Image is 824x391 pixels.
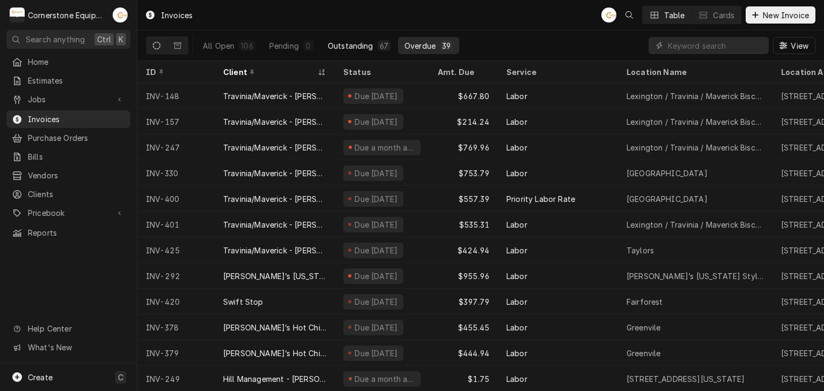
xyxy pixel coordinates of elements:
[137,186,215,212] div: INV-400
[354,373,416,385] div: Due a month ago
[97,34,111,45] span: Ctrl
[404,40,436,51] div: Overdue
[6,224,130,242] a: Reports
[137,340,215,366] div: INV-379
[506,219,527,230] div: Labor
[223,66,315,78] div: Client
[627,373,745,385] div: [STREET_ADDRESS][US_STATE]
[28,227,125,238] span: Reports
[223,373,326,385] div: Hill Management - [PERSON_NAME]
[28,323,124,334] span: Help Center
[223,296,263,307] div: Swift Stop
[137,237,215,263] div: INV-425
[6,53,130,71] a: Home
[627,270,764,282] div: [PERSON_NAME]’s [US_STATE] Style Pizza
[28,342,124,353] span: What's New
[203,40,234,51] div: All Open
[223,116,326,127] div: Travinia/Maverick - [PERSON_NAME]
[506,142,527,153] div: Labor
[354,142,416,153] div: Due a month ago
[429,160,498,186] div: $753.79
[429,109,498,134] div: $214.24
[223,219,326,230] div: Travinia/Maverick - [PERSON_NAME]
[429,289,498,314] div: $397.79
[668,37,763,54] input: Keyword search
[328,40,373,51] div: Outstanding
[118,372,123,383] span: C
[6,167,130,184] a: Vendors
[6,129,130,147] a: Purchase Orders
[442,40,451,51] div: 39
[627,168,708,179] div: [GEOGRAPHIC_DATA]
[438,66,487,78] div: Amt. Due
[28,170,125,181] span: Vendors
[627,348,660,359] div: Greenvile
[354,116,399,127] div: Due [DATE]
[627,116,764,127] div: Lexington / Travinia / Maverick Biscuit
[429,314,498,340] div: $455.45
[789,40,811,51] span: View
[137,134,215,160] div: INV-247
[6,320,130,337] a: Go to Help Center
[28,10,107,21] div: Cornerstone Equipment Repair, LLC
[137,289,215,314] div: INV-420
[354,296,399,307] div: Due [DATE]
[6,110,130,128] a: Invoices
[713,10,734,21] div: Cards
[627,142,764,153] div: Lexington / Travinia / Maverick Biscuit
[269,40,299,51] div: Pending
[6,30,130,49] button: Search anythingCtrlK
[113,7,128,22] div: AB
[601,7,616,22] div: Andrew Buigues's Avatar
[137,263,215,289] div: INV-292
[773,37,815,54] button: View
[506,168,527,179] div: Labor
[10,7,25,22] div: C
[601,7,616,22] div: AB
[113,7,128,22] div: Andrew Buigues's Avatar
[146,66,204,78] div: ID
[28,373,53,382] span: Create
[223,168,326,179] div: Travinia/Maverick - [PERSON_NAME]
[6,72,130,89] a: Estimates
[746,6,815,24] button: New Invoice
[354,219,399,230] div: Due [DATE]
[506,193,575,205] div: Priority Labor Rate
[429,237,498,263] div: $424.94
[28,189,125,200] span: Clients
[429,83,498,109] div: $667.80
[429,340,498,366] div: $444.94
[627,296,663,307] div: Fairforest
[354,348,399,359] div: Due [DATE]
[28,94,109,105] span: Jobs
[6,91,130,108] a: Go to Jobs
[506,116,527,127] div: Labor
[6,204,130,222] a: Go to Pricebook
[354,91,399,102] div: Due [DATE]
[621,6,638,24] button: Open search
[223,245,326,256] div: Travinia/Maverick - [PERSON_NAME]
[429,186,498,212] div: $557.39
[223,193,326,205] div: Travinia/Maverick - [PERSON_NAME]
[6,339,130,356] a: Go to What's New
[506,270,527,282] div: Labor
[354,245,399,256] div: Due [DATE]
[223,142,326,153] div: Travinia/Maverick - [PERSON_NAME]
[354,270,399,282] div: Due [DATE]
[627,193,708,205] div: [GEOGRAPHIC_DATA]
[223,348,326,359] div: [PERSON_NAME]’s Hot Chicken Shack
[10,7,25,22] div: Cornerstone Equipment Repair, LLC's Avatar
[506,373,527,385] div: Labor
[506,296,527,307] div: Labor
[506,348,527,359] div: Labor
[354,322,399,333] div: Due [DATE]
[241,40,253,51] div: 106
[305,40,312,51] div: 0
[343,66,418,78] div: Status
[137,314,215,340] div: INV-378
[26,34,85,45] span: Search anything
[429,134,498,160] div: $769.96
[627,245,654,256] div: Taylors
[137,109,215,134] div: INV-157
[506,322,527,333] div: Labor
